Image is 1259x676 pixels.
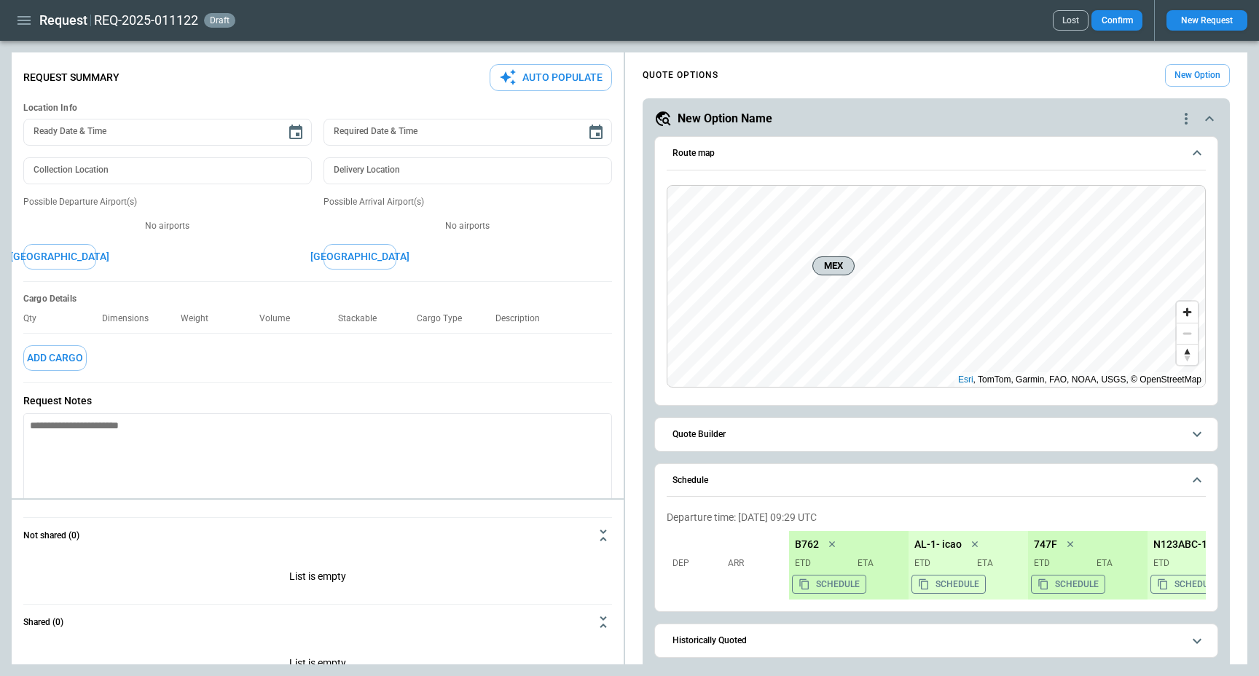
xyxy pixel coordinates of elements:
button: New Option Namequote-option-actions [654,110,1218,127]
div: Not shared (0) [23,553,612,604]
button: Copy the aircraft schedule to your clipboard [792,575,866,594]
p: ETD [914,557,965,570]
h6: Historically Quoted [672,636,747,645]
div: , TomTom, Garmin, FAO, NOAA, USGS, © OpenStreetMap [958,372,1201,387]
h6: Location Info [23,103,612,114]
button: Copy the aircraft schedule to your clipboard [911,575,986,594]
canvas: Map [667,186,1205,387]
button: Confirm [1091,10,1142,31]
button: Copy the aircraft schedule to your clipboard [1031,575,1105,594]
h2: REQ-2025-011122 [94,12,198,29]
button: New Option [1165,64,1230,87]
h5: New Option Name [678,111,772,127]
p: Arr [728,557,779,570]
h1: Request [39,12,87,29]
p: ETD [1153,557,1204,570]
p: Dimensions [102,313,160,324]
p: ETD [795,557,846,570]
button: Choose date [581,118,611,147]
button: Schedule [667,464,1206,498]
button: Lost [1053,10,1089,31]
p: Departure time: [DATE] 09:29 UTC [667,511,1206,524]
button: Zoom out [1177,323,1198,344]
p: ETA [1091,557,1142,570]
p: No airports [23,220,312,232]
span: MEX [819,259,848,273]
h6: Route map [672,149,715,158]
button: Choose date [281,118,310,147]
p: ETD [1034,557,1085,570]
p: ETA [852,557,903,570]
p: Weight [181,313,220,324]
h6: Quote Builder [672,430,726,439]
button: Zoom in [1177,302,1198,323]
p: Request Summary [23,71,119,84]
span: draft [207,15,232,25]
h4: QUOTE OPTIONS [643,72,718,79]
button: Copy the aircraft schedule to your clipboard [1150,575,1225,594]
div: quote-option-actions [1177,110,1195,127]
button: New Request [1166,10,1247,31]
p: 747F [1034,538,1057,551]
p: Possible Arrival Airport(s) [323,196,612,208]
div: Route map [667,185,1206,388]
button: Add Cargo [23,345,87,371]
p: No airports [323,220,612,232]
p: ETA [971,557,1022,570]
button: Shared (0) [23,605,612,640]
div: Schedule [667,506,1206,605]
h6: Cargo Details [23,294,612,304]
a: Esri [958,374,973,385]
p: Request Notes [23,395,612,407]
p: Volume [259,313,302,324]
button: Quote Builder [667,418,1206,451]
p: Stackable [338,313,388,324]
p: Cargo Type [417,313,474,324]
button: Auto Populate [490,64,612,91]
button: [GEOGRAPHIC_DATA] [23,244,96,270]
p: Qty [23,313,48,324]
h6: Shared (0) [23,618,63,627]
p: B762 [795,538,819,551]
div: scrollable content [625,58,1247,675]
p: N123ABC-1 [1153,538,1207,551]
p: AL-1- icao [914,538,962,551]
h6: Schedule [672,476,708,485]
h6: Not shared (0) [23,531,79,541]
p: Description [495,313,552,324]
button: Historically Quoted [667,624,1206,657]
p: Dep [672,557,723,570]
button: [GEOGRAPHIC_DATA] [323,244,396,270]
button: Route map [667,137,1206,170]
p: Possible Departure Airport(s) [23,196,312,208]
div: scrollable content [789,531,1206,600]
button: Not shared (0) [23,518,612,553]
button: Reset bearing to north [1177,344,1198,365]
p: List is empty [23,553,612,604]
